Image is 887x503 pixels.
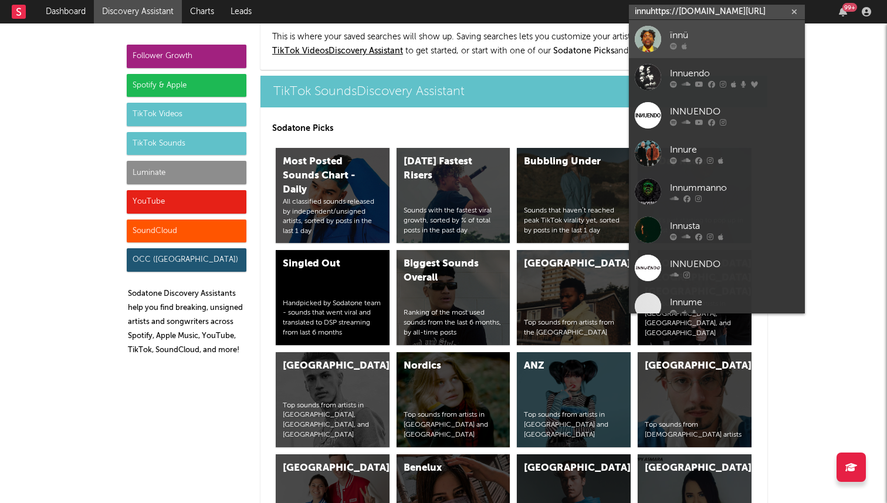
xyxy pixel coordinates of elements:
div: INNUENDO [670,104,799,119]
div: Sounds with the fastest viral growth, sorted by % of total posts in the past day [404,206,503,235]
div: [DATE] Fastest Risers [404,155,483,183]
div: Innure [670,143,799,157]
p: Sodatone Picks [272,121,756,136]
div: Innummanno [670,181,799,195]
a: [GEOGRAPHIC_DATA]Top sounds from artists from the [GEOGRAPHIC_DATA] [517,250,631,345]
input: Search for artists [629,5,805,19]
div: Nordics [404,359,483,373]
div: Innusta [670,219,799,233]
a: Most Posted Sounds Chart - DailyAll classified sounds released by independent/unsigned artists, s... [276,148,390,243]
div: Innuendo [670,66,799,80]
a: [GEOGRAPHIC_DATA]Top sounds from [DEMOGRAPHIC_DATA] artists [638,352,751,447]
div: Top sounds from artists in [GEOGRAPHIC_DATA], [GEOGRAPHIC_DATA], and [GEOGRAPHIC_DATA] [645,299,744,339]
div: Top sounds from artists from the [GEOGRAPHIC_DATA] [524,318,624,338]
div: YouTube [127,190,246,214]
a: Singled OutHandpicked by Sodatone team - sounds that went viral and translated to DSP streaming f... [276,250,390,345]
a: Innummanno [629,173,805,211]
div: SoundCloud [127,220,246,243]
div: Singled Out [283,257,363,271]
a: NordicsTop sounds from artists in [GEOGRAPHIC_DATA] and [GEOGRAPHIC_DATA] [397,352,510,447]
div: TikTok Videos [127,103,246,126]
a: INNUENDO [629,249,805,287]
p: This is where your saved searches will show up. Saving searches lets you customize your artist di... [272,30,756,58]
a: Innuendo [629,58,805,96]
div: Top sounds from artists in [GEOGRAPHIC_DATA] and [GEOGRAPHIC_DATA] [524,410,624,440]
div: TikTok Sounds [127,132,246,156]
div: Ranking of the most used sounds from the last 6 months, by all-time posts [404,308,503,337]
div: INNUENDO [670,257,799,271]
div: [GEOGRAPHIC_DATA] [645,461,725,475]
div: Handpicked by Sodatone team - sounds that went viral and translated to DSP streaming from last 6 ... [283,299,382,338]
a: Innusta [629,211,805,249]
div: [GEOGRAPHIC_DATA] [283,359,363,373]
a: [DATE] Fastest RisersSounds with the fastest viral growth, sorted by % of total posts in the past... [397,148,510,243]
a: ïnnü [629,20,805,58]
div: All classified sounds released by independent/unsigned artists, sorted by posts in the last 1 day [283,197,382,237]
div: ANZ [524,359,604,373]
div: ïnnü [670,28,799,42]
a: TikTok SoundsDiscovery Assistant [260,76,767,107]
button: 99+ [839,7,847,16]
div: [GEOGRAPHIC_DATA] [524,461,604,475]
a: TikTok VideosDiscovery Assistant [272,47,403,55]
p: Sodatone Discovery Assistants help you find breaking, unsigned artists and songwriters across Spo... [128,287,246,357]
div: Top sounds from artists in [GEOGRAPHIC_DATA] and [GEOGRAPHIC_DATA] [404,410,503,440]
a: ANZTop sounds from artists in [GEOGRAPHIC_DATA] and [GEOGRAPHIC_DATA] [517,352,631,447]
a: Innume [629,287,805,325]
div: Top sounds from artists in [GEOGRAPHIC_DATA], [GEOGRAPHIC_DATA], and [GEOGRAPHIC_DATA] [283,401,382,440]
div: Spotify & Apple [127,74,246,97]
div: Luminate [127,161,246,184]
a: INNUENDO [629,96,805,134]
div: Innume [670,295,799,309]
a: Biggest Sounds OverallRanking of the most used sounds from the last 6 months, by all-time posts [397,250,510,345]
a: Innure [629,134,805,173]
div: [GEOGRAPHIC_DATA] [524,257,604,271]
div: [GEOGRAPHIC_DATA] [283,461,363,475]
a: [GEOGRAPHIC_DATA]Top sounds from artists in [GEOGRAPHIC_DATA], [GEOGRAPHIC_DATA], and [GEOGRAPHIC... [276,352,390,447]
div: Bubbling Under [524,155,604,169]
a: Bubbling UnderSounds that haven’t reached peak TikTok virality yet, sorted by posts in the last 1... [517,148,631,243]
div: Top sounds from [DEMOGRAPHIC_DATA] artists [645,420,744,440]
span: Sodatone Picks [553,47,614,55]
div: 99 + [842,3,857,12]
div: OCC ([GEOGRAPHIC_DATA]) [127,248,246,272]
div: Biggest Sounds Overall [404,257,483,285]
div: Benelux [404,461,483,475]
div: Sounds that haven’t reached peak TikTok virality yet, sorted by posts in the last 1 day [524,206,624,235]
div: [GEOGRAPHIC_DATA] [645,359,725,373]
div: Most Posted Sounds Chart - Daily [283,155,363,197]
div: Follower Growth [127,45,246,68]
